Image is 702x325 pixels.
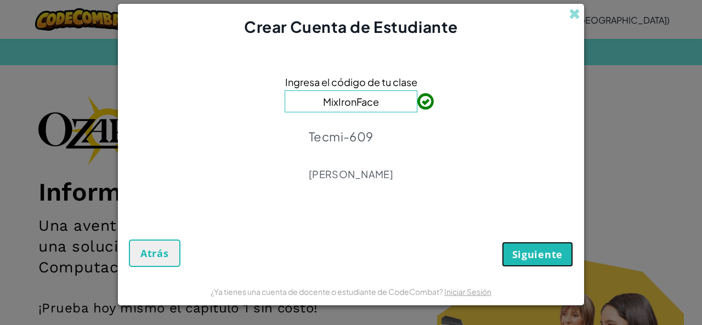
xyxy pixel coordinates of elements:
[444,287,491,297] a: Iniciar Sesión
[512,248,563,261] span: Siguiente
[211,287,444,297] span: ¿Ya tienes una cuenta de docente o estudiante de CodeCombat?
[129,240,180,267] button: Atrás
[140,247,169,260] span: Atrás
[285,74,417,90] span: Ingresa el código de tu clase
[502,242,573,267] button: Siguiente
[309,168,393,181] p: [PERSON_NAME]
[309,129,393,144] p: Tecmi-609
[244,17,458,36] span: Crear Cuenta de Estudiante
